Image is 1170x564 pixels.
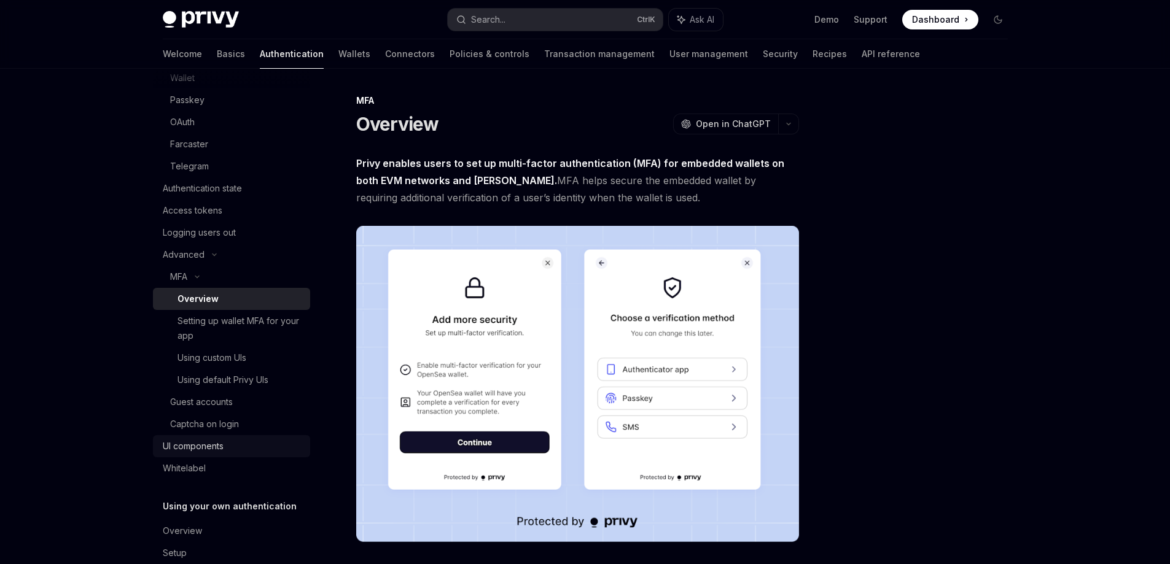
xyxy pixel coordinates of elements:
h1: Overview [356,113,439,135]
div: Passkey [170,93,205,107]
a: Access tokens [153,199,310,222]
div: Search... [471,12,505,27]
a: Recipes [813,39,847,69]
a: Whitelabel [153,457,310,479]
div: Guest accounts [170,395,233,409]
a: Connectors [385,39,435,69]
span: Ctrl K [637,15,655,25]
a: Overview [153,520,310,542]
a: Using default Privy UIs [153,369,310,391]
a: UI components [153,435,310,457]
a: Basics [217,39,245,69]
div: Overview [163,523,202,538]
h5: Using your own authentication [163,499,297,514]
div: Overview [177,292,219,306]
span: Ask AI [690,14,714,26]
div: Authentication state [163,181,242,196]
div: Setup [163,546,187,560]
strong: Privy enables users to set up multi-factor authentication (MFA) for embedded wallets on both EVM ... [356,157,784,187]
a: Security [763,39,798,69]
button: Open in ChatGPT [673,114,778,134]
div: Whitelabel [163,461,206,476]
img: images/MFA.png [356,226,799,542]
div: UI components [163,439,224,454]
a: API reference [862,39,920,69]
a: Passkey [153,89,310,111]
div: Using default Privy UIs [177,373,268,387]
button: Search...CtrlK [448,9,663,31]
img: dark logo [163,11,239,28]
a: Authentication state [153,177,310,199]
a: Policies & controls [450,39,529,69]
a: Telegram [153,155,310,177]
span: MFA helps secure the embedded wallet by requiring additional verification of a user’s identity wh... [356,155,799,206]
div: Using custom UIs [177,350,246,365]
a: OAuth [153,111,310,133]
div: Farcaster [170,137,208,152]
a: User management [669,39,748,69]
a: Demo [814,14,839,26]
div: OAuth [170,115,195,129]
a: Farcaster [153,133,310,155]
div: MFA [356,95,799,107]
button: Toggle dark mode [988,10,1008,29]
a: Setup [153,542,310,564]
a: Wallets [338,39,370,69]
div: Captcha on login [170,417,239,431]
a: Logging users out [153,222,310,244]
span: Dashboard [912,14,959,26]
a: Setting up wallet MFA for your app [153,310,310,347]
div: Logging users out [163,225,236,240]
div: MFA [170,269,187,284]
div: Advanced [163,247,205,262]
a: Dashboard [902,10,978,29]
div: Telegram [170,159,209,174]
a: Welcome [163,39,202,69]
span: Open in ChatGPT [696,118,771,130]
a: Support [854,14,887,26]
div: Access tokens [163,203,222,218]
button: Ask AI [669,9,723,31]
div: Setting up wallet MFA for your app [177,314,303,343]
a: Using custom UIs [153,347,310,369]
a: Overview [153,288,310,310]
a: Authentication [260,39,324,69]
a: Transaction management [544,39,655,69]
a: Captcha on login [153,413,310,435]
a: Guest accounts [153,391,310,413]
